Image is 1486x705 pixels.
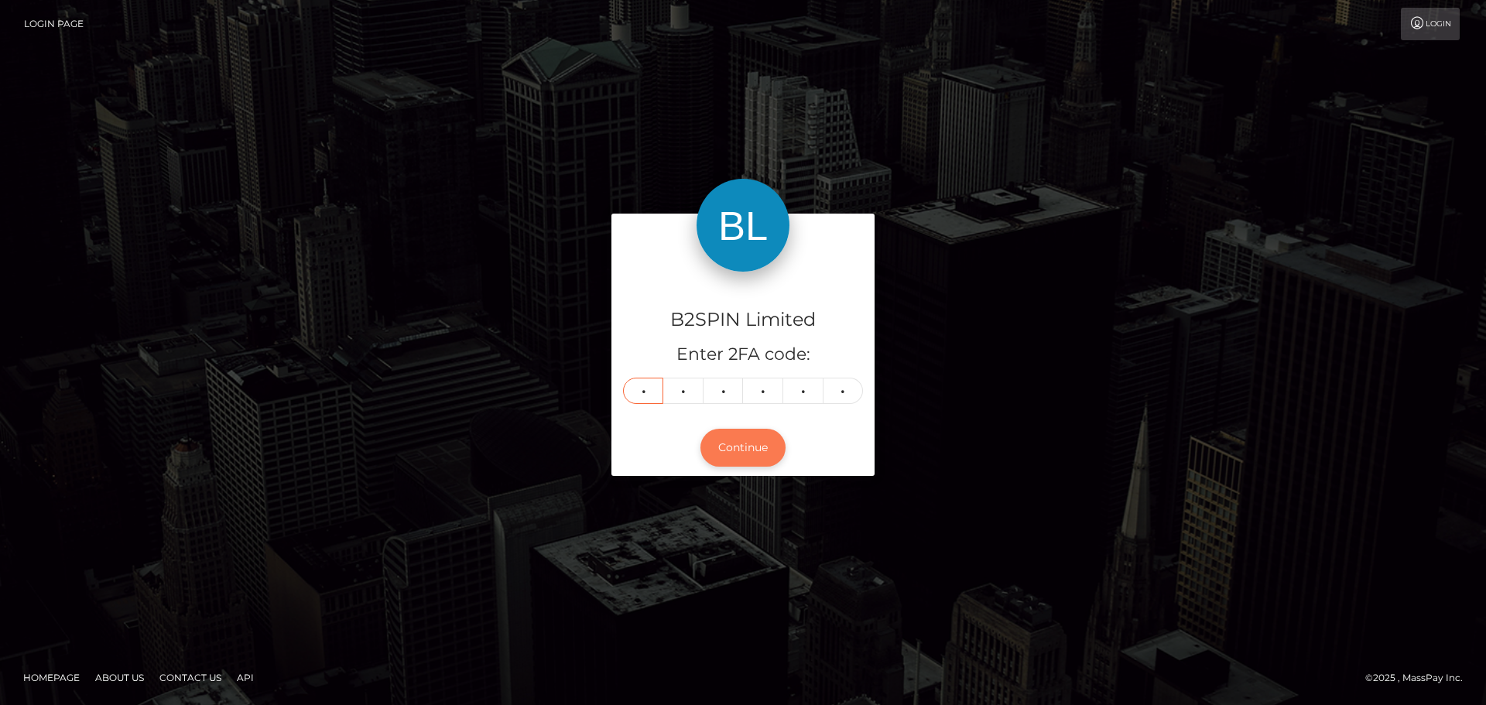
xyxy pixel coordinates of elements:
[89,666,150,690] a: About Us
[1401,8,1460,40] a: Login
[153,666,228,690] a: Contact Us
[231,666,260,690] a: API
[697,179,789,272] img: B2SPIN Limited
[623,343,863,367] h5: Enter 2FA code:
[24,8,84,40] a: Login Page
[1365,669,1474,686] div: © 2025 , MassPay Inc.
[700,429,786,467] button: Continue
[623,306,863,334] h4: B2SPIN Limited
[17,666,86,690] a: Homepage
